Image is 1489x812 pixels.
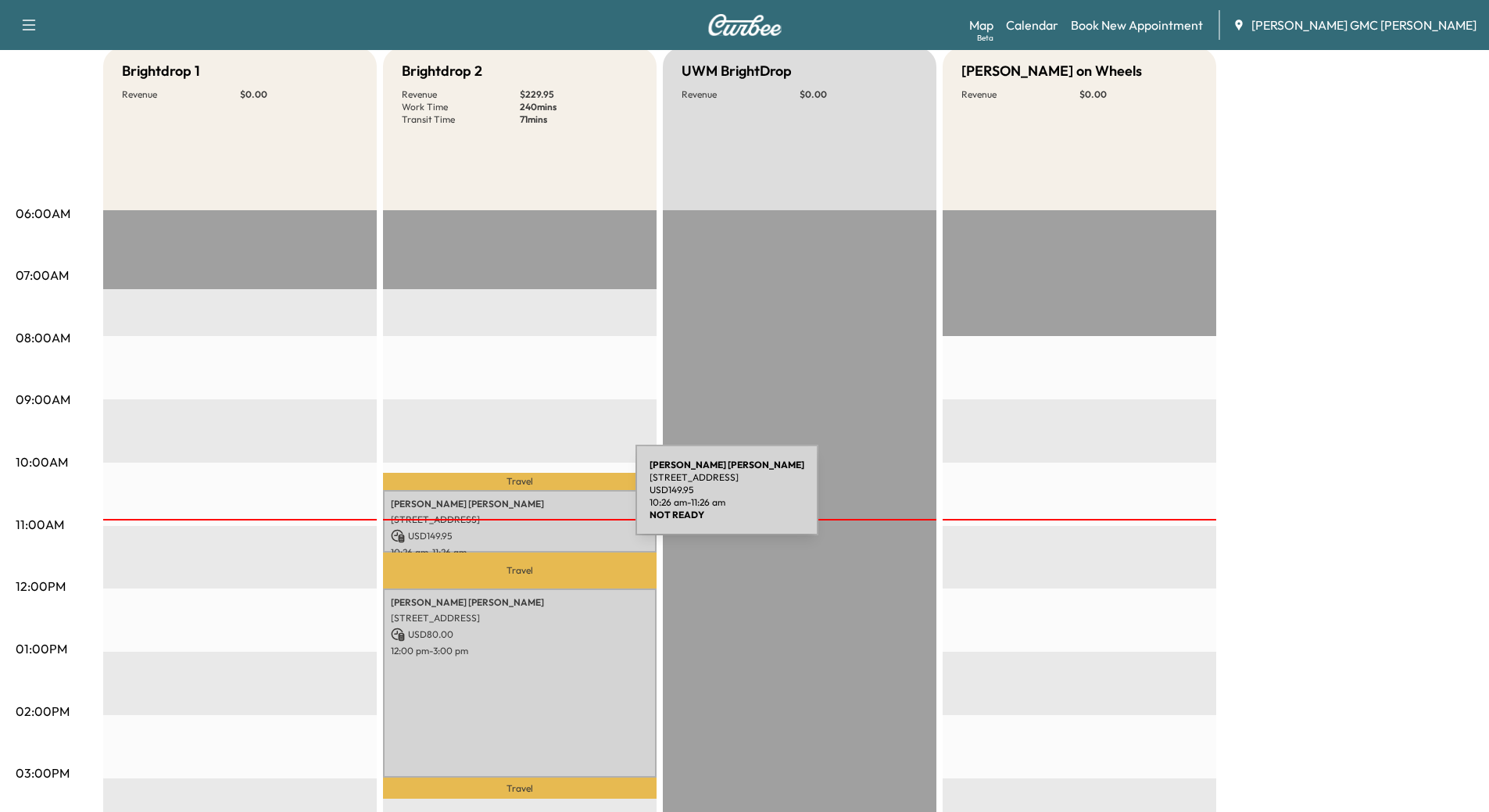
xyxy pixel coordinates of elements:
[977,32,993,44] div: Beta
[520,113,638,126] p: 71 mins
[650,509,704,520] b: NOT READY
[961,60,1142,82] h5: [PERSON_NAME] on Wheels
[402,60,482,82] h5: Brightdrop 2
[16,390,70,409] p: 09:00AM
[383,473,657,490] p: Travel
[969,16,993,34] a: MapBeta
[650,471,804,484] p: [STREET_ADDRESS]
[391,498,649,510] p: [PERSON_NAME] [PERSON_NAME]
[16,515,64,534] p: 11:00AM
[391,596,649,609] p: [PERSON_NAME] [PERSON_NAME]
[16,204,70,223] p: 06:00AM
[800,88,918,101] p: $ 0.00
[16,702,70,721] p: 02:00PM
[1071,16,1203,34] a: Book New Appointment
[1251,16,1476,34] span: [PERSON_NAME] GMC [PERSON_NAME]
[383,778,657,799] p: Travel
[650,459,804,470] b: [PERSON_NAME] [PERSON_NAME]
[682,88,800,101] p: Revenue
[520,101,638,113] p: 240 mins
[122,88,240,101] p: Revenue
[391,546,649,559] p: 10:26 am - 11:26 am
[391,513,649,526] p: [STREET_ADDRESS]
[391,628,649,642] p: USD 80.00
[391,529,649,543] p: USD 149.95
[16,577,66,596] p: 12:00PM
[650,496,804,509] p: 10:26 am - 11:26 am
[682,60,792,82] h5: UWM BrightDrop
[16,639,67,658] p: 01:00PM
[402,88,520,101] p: Revenue
[520,88,638,101] p: $ 229.95
[1079,88,1197,101] p: $ 0.00
[16,328,70,347] p: 08:00AM
[707,14,782,36] img: Curbee Logo
[650,484,804,496] p: USD 149.95
[402,113,520,126] p: Transit Time
[122,60,200,82] h5: Brightdrop 1
[16,764,70,782] p: 03:00PM
[391,612,649,624] p: [STREET_ADDRESS]
[1006,16,1058,34] a: Calendar
[383,553,657,588] p: Travel
[402,101,520,113] p: Work Time
[16,266,69,284] p: 07:00AM
[16,453,68,471] p: 10:00AM
[240,88,358,101] p: $ 0.00
[391,645,649,657] p: 12:00 pm - 3:00 pm
[961,88,1079,101] p: Revenue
